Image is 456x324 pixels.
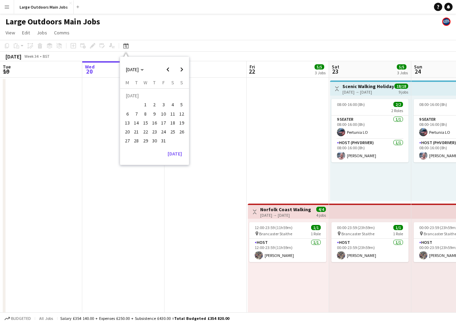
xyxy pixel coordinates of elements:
[159,118,168,127] button: 17-07-2026
[84,67,95,75] span: 20
[337,225,375,230] span: 00:00-23:59 (23h59m)
[132,136,141,145] button: 28-07-2026
[132,127,141,136] button: 21-07-2026
[132,128,141,136] span: 21
[150,136,159,145] button: 30-07-2026
[150,119,159,127] span: 16
[311,225,321,230] span: 1/1
[174,316,229,321] span: Total Budgeted £354 820.00
[315,64,324,69] span: 5/5
[132,137,141,145] span: 28
[168,127,177,136] button: 25-07-2026
[141,101,150,109] span: 1
[414,64,422,70] span: Sun
[159,119,168,127] span: 17
[159,136,168,145] button: 31-07-2026
[393,225,403,230] span: 1/1
[60,316,229,321] div: Salary £354 140.00 + Expenses £250.00 + Subsistence £430.00 =
[180,79,183,86] span: S
[150,101,159,109] span: 2
[43,54,50,59] div: BST
[153,79,156,86] span: T
[141,118,150,127] button: 15-07-2026
[123,119,131,127] span: 13
[250,64,255,70] span: Fri
[259,231,292,236] span: Brancaster Staithe
[311,231,321,236] span: 1 Role
[177,109,186,118] button: 12-07-2026
[150,128,159,136] span: 23
[144,79,147,86] span: W
[331,222,409,262] app-job-card: 00:00-23:59 (23h59m)1/1 Brancaster Staithe1 RoleHost1/100:00-23:59 (23h59m)[PERSON_NAME]
[123,110,131,118] span: 6
[19,28,33,37] a: Edit
[393,102,403,107] span: 2/2
[150,110,159,118] span: 9
[54,30,70,36] span: Comms
[177,100,186,109] button: 05-07-2026
[14,0,74,14] button: Large Outdoors Main Jobs
[394,84,408,89] span: 18/18
[161,63,175,76] button: Previous month
[141,119,150,127] span: 15
[51,28,72,37] a: Comms
[442,18,450,26] app-user-avatar: Large Outdoors Office
[123,63,147,76] button: Choose month and year
[169,128,177,136] span: 25
[38,316,54,321] span: All jobs
[150,100,159,109] button: 02-07-2026
[150,109,159,118] button: 09-07-2026
[159,100,168,109] button: 03-07-2026
[178,110,186,118] span: 12
[159,128,168,136] span: 24
[419,102,447,107] span: 08:00-16:00 (8h)
[331,116,409,139] app-card-role: 9 Seater1/108:00-16:00 (8h)Pertunia LO
[141,100,150,109] button: 01-07-2026
[141,128,150,136] span: 22
[178,128,186,136] span: 26
[159,127,168,136] button: 24-07-2026
[162,79,165,86] span: F
[22,30,30,36] span: Edit
[3,28,18,37] a: View
[23,54,40,59] span: Week 34
[168,109,177,118] button: 11-07-2026
[123,91,186,100] td: [DATE]
[178,101,186,109] span: 5
[249,239,326,262] app-card-role: Host1/112:00-23:59 (11h59m)[PERSON_NAME]
[141,127,150,136] button: 22-07-2026
[331,139,409,162] app-card-role: Host (PHV Driver)1/108:00-16:00 (8h)[PERSON_NAME]
[6,53,21,60] div: [DATE]
[255,225,293,230] span: 12:00-23:59 (11h59m)
[141,136,150,145] button: 29-07-2026
[159,101,168,109] span: 3
[85,64,95,70] span: Wed
[316,212,326,218] div: 4 jobs
[141,137,150,145] span: 29
[3,315,32,322] button: Budgeted
[249,222,326,262] app-job-card: 12:00-23:59 (11h59m)1/1 Brancaster Staithe1 RoleHost1/112:00-23:59 (11h59m)[PERSON_NAME]
[150,118,159,127] button: 16-07-2026
[132,109,141,118] button: 07-07-2026
[342,89,394,95] div: [DATE] → [DATE]
[331,99,409,162] app-job-card: 08:00-16:00 (8h)2/22 Roles9 Seater1/108:00-16:00 (8h)Pertunia LOHost (PHV Driver)1/108:00-16:00 (...
[159,109,168,118] button: 10-07-2026
[123,136,132,145] button: 27-07-2026
[315,70,326,75] div: 3 Jobs
[169,110,177,118] span: 11
[175,63,189,76] button: Next month
[342,83,394,89] h3: Scenic Walking Holiday - Exploring the [GEOGRAPHIC_DATA]
[132,119,141,127] span: 14
[150,137,159,145] span: 30
[332,64,339,70] span: Sat
[177,118,186,127] button: 19-07-2026
[2,67,11,75] span: 19
[6,30,15,36] span: View
[123,109,132,118] button: 06-07-2026
[159,137,168,145] span: 31
[248,67,255,75] span: 22
[331,239,409,262] app-card-role: Host1/100:00-23:59 (23h59m)[PERSON_NAME]
[123,118,132,127] button: 13-07-2026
